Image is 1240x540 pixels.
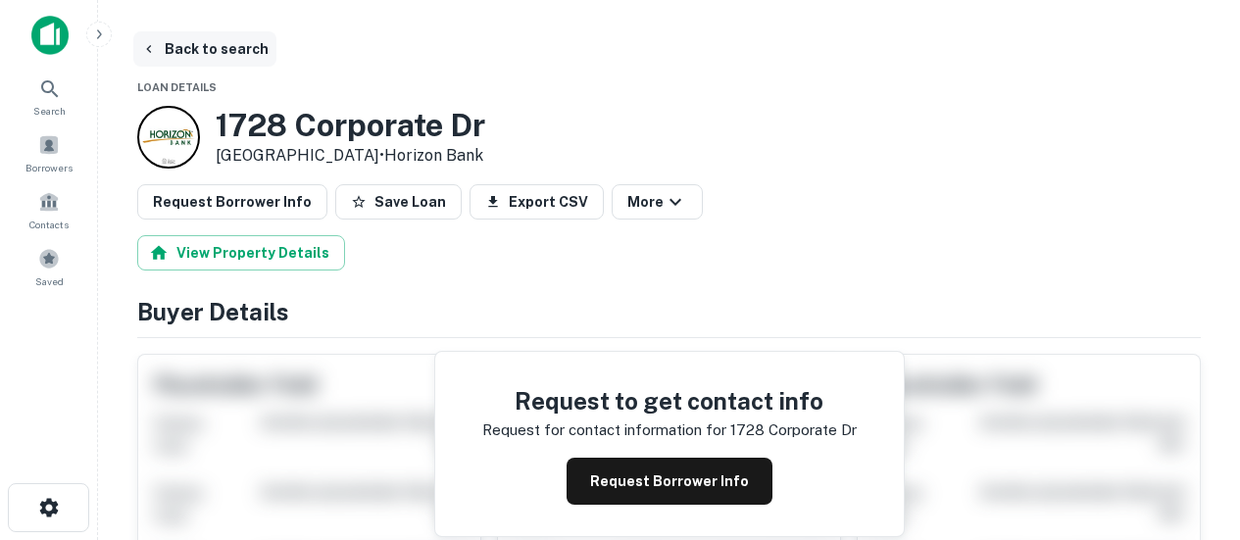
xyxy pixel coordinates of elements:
span: Loan Details [137,81,217,93]
p: Request for contact information for [482,418,726,442]
h4: Request to get contact info [482,383,857,418]
span: Borrowers [25,160,73,175]
a: Borrowers [6,126,92,179]
button: Export CSV [470,184,604,220]
button: Request Borrower Info [567,458,772,505]
a: Search [6,70,92,123]
button: Back to search [133,31,276,67]
span: Contacts [29,217,69,232]
h3: 1728 Corporate Dr [216,107,485,144]
button: Save Loan [335,184,462,220]
button: View Property Details [137,235,345,270]
span: Search [33,103,66,119]
button: More [612,184,703,220]
p: [GEOGRAPHIC_DATA] • [216,144,485,168]
a: Saved [6,240,92,293]
a: Contacts [6,183,92,236]
iframe: Chat Widget [1142,383,1240,477]
img: capitalize-icon.png [31,16,69,55]
span: Saved [35,273,64,289]
button: Request Borrower Info [137,184,327,220]
a: Horizon Bank [384,146,483,165]
p: 1728 corporate dr [730,418,857,442]
h4: Buyer Details [137,294,1201,329]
